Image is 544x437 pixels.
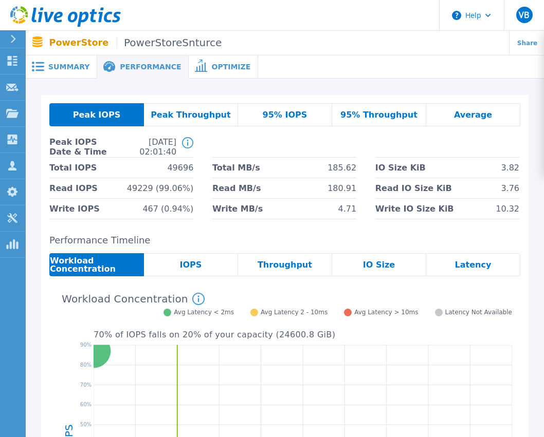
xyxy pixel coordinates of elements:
p: 70 % of IOPS falls on 20 % of your capacity ( 24600.8 GiB ) [94,330,512,339]
span: Write MB/s [212,199,263,219]
span: 3.76 [501,178,519,198]
span: IO Size [363,261,395,269]
span: VB [519,11,529,19]
span: 10.32 [496,199,519,219]
span: Read IO Size KiB [375,178,452,198]
span: PowerStoreSnturce [117,37,222,49]
span: Read IOPS [49,178,98,198]
span: 4.71 [338,199,357,219]
span: IO Size KiB [375,158,426,178]
span: Share [517,40,537,46]
span: IOPS [179,261,202,269]
span: 95% Throughput [340,111,418,119]
span: Summary [48,63,89,70]
text: 70% [80,382,92,387]
span: Total IOPS [49,158,97,178]
span: Avg Latency < 2ms [174,309,234,316]
span: Optimize [211,63,250,70]
span: Write IOPS [49,199,100,219]
span: 3.82 [501,158,519,178]
span: Peak IOPS [73,111,120,119]
span: Read MB/s [212,178,261,198]
span: Peak Throughput [151,111,231,119]
span: Total MB/s [212,158,260,178]
span: Write IO Size KiB [375,199,454,219]
span: Peak IOPS Date & Time [49,137,113,157]
span: Avg Latency 2 - 10ms [261,309,328,316]
span: 49696 [167,158,193,178]
text: 90% [80,342,92,348]
span: Latency [455,261,492,269]
h4: Workload Concentration [62,293,205,305]
span: 185.62 [328,158,356,178]
span: Workload Concentration [50,257,143,273]
span: Average [454,111,492,119]
span: Latency Not Available [445,309,512,316]
span: [DATE] 02:01:40 [113,137,177,157]
span: Throughput [258,261,312,269]
span: 95% IOPS [263,111,307,119]
p: PowerStore [49,37,222,49]
text: 80% [80,362,92,368]
h2: Performance Timeline [49,235,520,246]
span: Performance [120,63,181,70]
span: 49229 (99.06%) [127,178,193,198]
span: 467 (0.94%) [142,199,193,219]
span: Avg Latency > 10ms [354,309,418,316]
span: 180.91 [328,178,356,198]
